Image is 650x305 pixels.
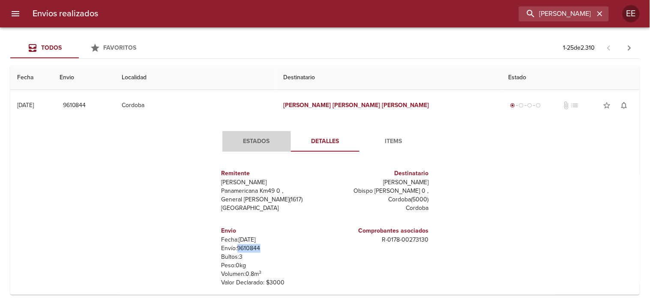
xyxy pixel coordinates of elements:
[222,178,322,187] p: [PERSON_NAME]
[599,97,616,114] button: Agregar a favoritos
[276,66,501,90] th: Destinatario
[222,261,322,270] p: Peso: 0 kg
[502,66,640,90] th: Estado
[571,101,579,110] span: No tiene pedido asociado
[222,278,322,287] p: Valor Declarado: $ 3000
[60,98,90,114] button: 9610844
[329,236,429,244] p: R - 0178 - 00273130
[510,103,515,108] span: radio_button_checked
[329,187,429,195] p: Obispo [PERSON_NAME] 0 ,
[619,38,640,58] span: Pagina siguiente
[41,44,62,51] span: Todos
[5,3,26,24] button: menu
[115,66,276,90] th: Localidad
[329,178,429,187] p: [PERSON_NAME]
[620,101,629,110] span: notifications_none
[10,38,147,58] div: Tabs Envios
[222,253,322,261] p: Bultos: 3
[222,226,322,236] h6: Envio
[222,169,322,178] h6: Remitente
[509,101,543,110] div: Generado
[222,195,322,204] p: General [PERSON_NAME] ( 1617 )
[623,5,640,22] div: Abrir información de usuario
[616,97,633,114] button: Activar notificaciones
[222,204,322,212] p: [GEOGRAPHIC_DATA]
[519,6,594,21] input: buscar
[562,101,571,110] span: No tiene documentos adjuntos
[222,187,322,195] p: Panamericana Km49 0 ,
[519,103,524,108] span: radio_button_unchecked
[536,103,541,108] span: radio_button_unchecked
[563,44,595,52] p: 1 - 25 de 2.310
[17,102,34,109] div: [DATE]
[329,226,429,236] h6: Comprobantes asociados
[329,169,429,178] h6: Destinatario
[222,270,322,278] p: Volumen: 0.8 m
[603,101,611,110] span: star_border
[53,66,115,90] th: Envio
[115,90,276,121] td: Cordoba
[365,136,423,147] span: Items
[222,131,428,152] div: Tabs detalle de guia
[63,100,86,111] span: 9610844
[222,244,322,253] p: Envío: 9610844
[329,204,429,212] p: Cordoba
[599,43,619,52] span: Pagina anterior
[33,7,98,21] h6: Envios realizados
[104,44,137,51] span: Favoritos
[332,102,380,109] em: [PERSON_NAME]
[527,103,533,108] span: radio_button_unchecked
[623,5,640,22] div: EE
[259,269,262,275] sup: 3
[228,136,286,147] span: Estados
[283,102,331,109] em: [PERSON_NAME]
[329,195,429,204] p: Cordoba ( 5000 )
[296,136,354,147] span: Detalles
[10,66,53,90] th: Fecha
[382,102,429,109] em: [PERSON_NAME]
[222,236,322,244] p: Fecha: [DATE]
